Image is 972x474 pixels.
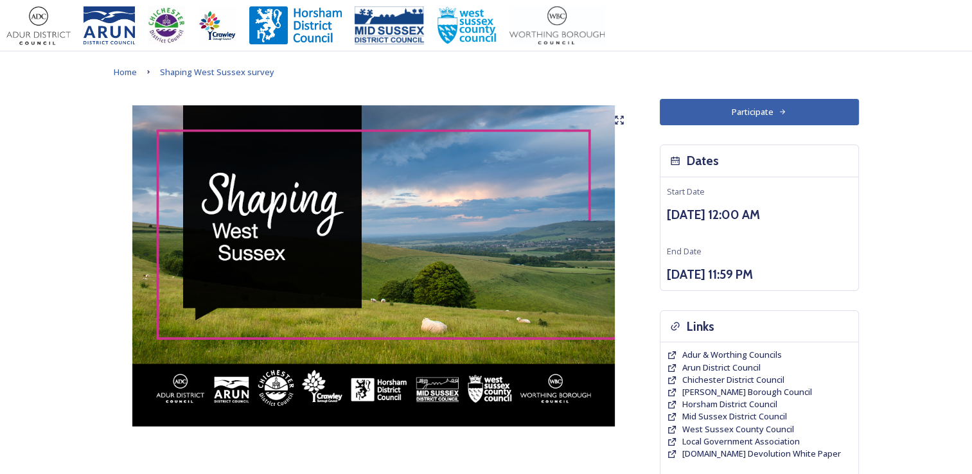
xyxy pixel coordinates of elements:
img: Adur%20logo%20%281%29.jpeg [6,6,71,45]
img: Crawley%20BC%20logo.jpg [198,6,236,45]
span: Local Government Association [682,435,800,447]
span: Mid Sussex District Council [682,410,787,422]
span: West Sussex County Council [682,423,794,435]
img: CDC%20Logo%20-%20you%20may%20have%20a%20better%20version.jpg [148,6,185,45]
img: Horsham%20DC%20Logo.jpg [249,6,342,45]
a: [DOMAIN_NAME] Devolution White Paper [682,448,841,460]
h3: [DATE] 12:00 AM [667,206,852,224]
span: Start Date [667,186,705,197]
a: Chichester District Council [682,374,784,386]
span: Shaping West Sussex survey [160,66,274,78]
h3: Dates [687,152,719,170]
span: Home [114,66,137,78]
a: Local Government Association [682,435,800,448]
h3: Links [687,317,714,336]
a: Arun District Council [682,362,761,374]
a: [PERSON_NAME] Borough Council [682,386,812,398]
button: Participate [660,99,859,125]
img: Arun%20District%20Council%20logo%20blue%20CMYK.jpg [84,6,135,45]
img: 150ppimsdc%20logo%20blue.png [355,6,424,45]
a: Horsham District Council [682,398,777,410]
a: Adur & Worthing Councils [682,349,782,361]
span: Arun District Council [682,362,761,373]
a: West Sussex County Council [682,423,794,435]
h3: [DATE] 11:59 PM [667,265,852,284]
img: Worthing_Adur%20%281%29.jpg [509,6,605,45]
a: Home [114,64,137,80]
span: End Date [667,245,702,257]
a: Mid Sussex District Council [682,410,787,423]
img: WSCCPos-Spot-25mm.jpg [437,6,497,45]
a: Shaping West Sussex survey [160,64,274,80]
span: Horsham District Council [682,398,777,410]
